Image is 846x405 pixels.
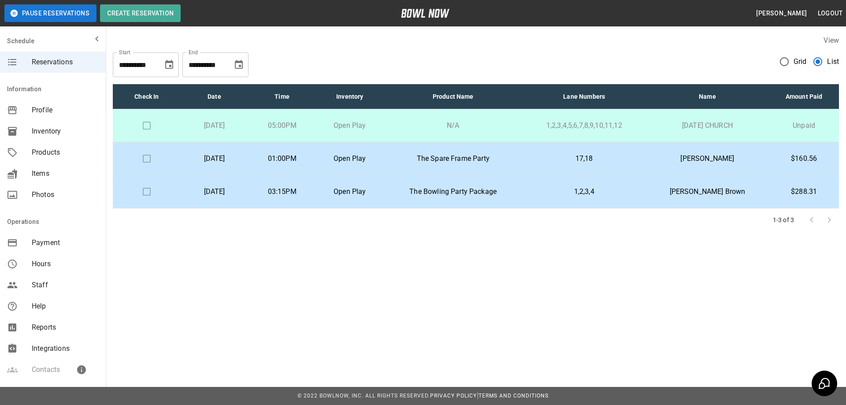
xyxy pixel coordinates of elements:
p: 03:15PM [255,186,309,197]
p: N/A [391,120,516,131]
th: Lane Numbers [523,84,646,109]
p: 01:00PM [255,153,309,164]
p: Unpaid [776,120,832,131]
button: [PERSON_NAME] [753,5,810,22]
p: 17,18 [530,153,639,164]
p: 05:00PM [255,120,309,131]
span: Reports [32,322,99,333]
button: Logout [814,5,846,22]
span: Inventory [32,126,99,137]
p: $288.31 [776,186,832,197]
p: Open Play [323,120,377,131]
p: [DATE] [188,153,241,164]
a: Terms and Conditions [479,393,549,399]
p: [DATE] [188,120,241,131]
p: [PERSON_NAME] [653,153,762,164]
th: Product Name [384,84,523,109]
button: Create Reservation [100,4,181,22]
p: [DATE] CHURCH [653,120,762,131]
p: The Spare Frame Party [391,153,516,164]
p: 1,2,3,4 [530,186,639,197]
button: Choose date, selected date is Sep 24, 2025 [230,56,248,74]
button: Choose date, selected date is Aug 24, 2025 [160,56,178,74]
span: Photos [32,189,99,200]
th: Inventory [316,84,384,109]
th: Name [646,84,769,109]
p: 1,2,3,4,5,6,7,8,9,10,11,12 [530,120,639,131]
span: Items [32,168,99,179]
span: Profile [32,105,99,115]
span: Staff [32,280,99,290]
p: $160.56 [776,153,832,164]
span: Help [32,301,99,312]
th: Check In [113,84,181,109]
p: Open Play [323,186,377,197]
span: List [827,56,839,67]
button: Pause Reservations [4,4,96,22]
p: The Bowling Party Package [391,186,516,197]
span: Reservations [32,57,99,67]
span: © 2022 BowlNow, Inc. All Rights Reserved. [297,393,430,399]
th: Amount Paid [769,84,839,109]
th: Date [181,84,249,109]
span: Hours [32,259,99,269]
p: Open Play [323,153,377,164]
span: Grid [794,56,807,67]
a: Privacy Policy [430,393,477,399]
p: 1-3 of 3 [773,216,794,224]
label: View [824,36,839,45]
span: Products [32,147,99,158]
p: [PERSON_NAME] Brown [653,186,762,197]
span: Payment [32,238,99,248]
img: logo [401,9,449,18]
p: [DATE] [188,186,241,197]
th: Time [248,84,316,109]
span: Integrations [32,343,99,354]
